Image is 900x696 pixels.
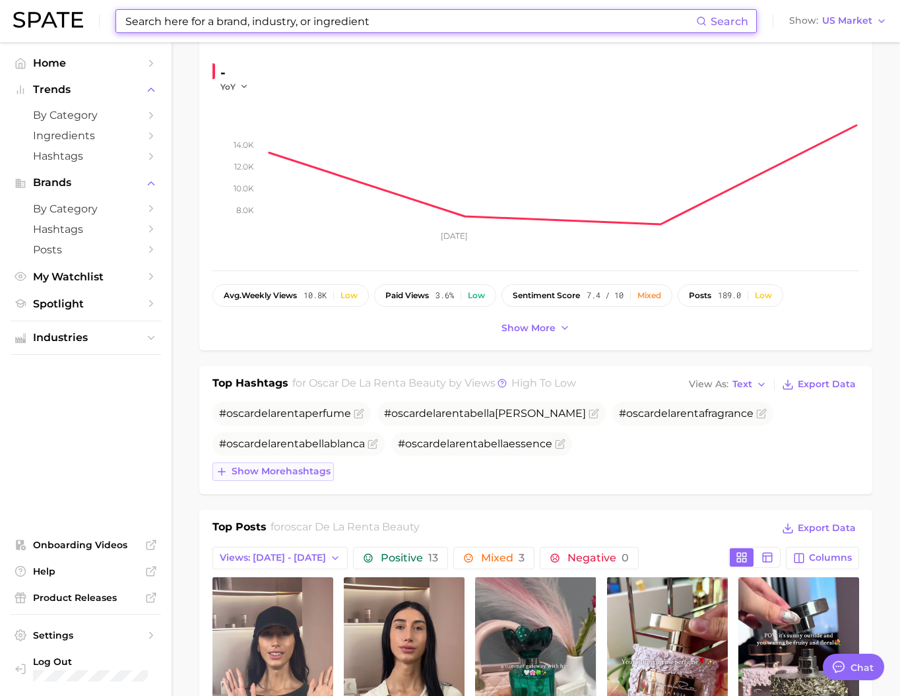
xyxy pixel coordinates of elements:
[555,439,565,449] button: Flag as miscategorized or irrelevant
[381,553,438,563] span: Positive
[11,53,161,73] a: Home
[292,375,576,394] h2: for by Views
[337,437,346,450] span: la
[384,407,586,420] span: # bel [PERSON_NAME]
[419,407,433,420] span: de
[340,291,358,300] div: Low
[501,284,672,307] button: sentiment score7.4 / 10Mixed
[33,150,139,162] span: Hashtags
[33,270,139,283] span: My Watchlist
[519,552,525,564] span: 3
[212,462,334,481] button: Show morehashtags
[33,565,139,577] span: Help
[686,376,770,393] button: View AsText
[622,552,629,564] span: 0
[124,10,696,32] input: Search here for a brand, industry, or ingredient
[11,199,161,219] a: by Category
[718,291,741,300] span: 189.0
[268,437,276,450] span: la
[33,84,139,96] span: Trends
[498,319,573,337] button: Show more
[368,439,378,449] button: Flag as miscategorized or irrelevant
[786,547,859,569] button: Columns
[786,13,890,30] button: ShowUS Market
[391,407,419,420] span: oscar
[304,291,327,300] span: 10.8k
[33,539,139,551] span: Onboarding Videos
[11,125,161,146] a: Ingredients
[33,629,139,641] span: Settings
[455,437,484,450] span: renta
[33,298,139,310] span: Spotlight
[668,407,676,420] span: la
[33,177,139,189] span: Brands
[779,519,859,538] button: Export Data
[11,328,161,348] button: Industries
[511,377,576,389] span: high to low
[789,17,818,24] span: Show
[779,375,859,394] button: Export Data
[732,381,752,388] span: Text
[637,291,661,300] div: Mixed
[321,437,330,450] span: la
[11,80,161,100] button: Trends
[711,15,748,28] span: Search
[809,552,852,563] span: Columns
[212,519,267,539] h1: Top Posts
[567,553,629,563] span: Negative
[33,243,139,256] span: Posts
[11,535,161,555] a: Onboarding Videos
[619,407,754,420] span: # fragrance
[689,381,728,388] span: View As
[234,183,254,193] tspan: 10.0k
[309,377,446,389] span: oscar de la renta beauty
[513,291,580,300] span: sentiment score
[33,223,139,236] span: Hashtags
[33,656,150,668] span: Log Out
[268,407,276,420] span: la
[500,437,509,450] span: la
[501,323,556,334] span: Show more
[11,561,161,581] a: Help
[226,407,254,420] span: oscar
[689,291,711,300] span: posts
[33,203,139,215] span: by Category
[11,652,161,685] a: Log out. Currently logged in with e-mail doyeon@spate.nyc.
[33,129,139,142] span: Ingredients
[11,588,161,608] a: Product Releases
[755,291,772,300] div: Low
[481,553,525,563] span: Mixed
[587,291,624,300] span: 7.4 / 10
[271,519,420,539] h2: for
[11,294,161,314] a: Spotlight
[219,407,351,420] span: # perfume
[236,205,254,215] tspan: 8.0k
[234,140,254,150] tspan: 14.0k
[220,552,326,563] span: Views: [DATE] - [DATE]
[374,284,496,307] button: paid views3.6%Low
[234,162,254,172] tspan: 12.0k
[219,437,365,450] span: # bel b nca
[276,437,305,450] span: renta
[220,62,257,83] div: -
[11,105,161,125] a: by Category
[756,408,767,419] button: Flag as miscategorized or irrelevant
[447,437,455,450] span: la
[676,407,705,420] span: renta
[385,291,429,300] span: paid views
[11,239,161,260] a: Posts
[232,466,331,477] span: Show more hashtags
[428,552,438,564] span: 13
[468,291,485,300] div: Low
[224,291,297,300] span: weekly views
[435,291,454,300] span: 3.6%
[33,332,139,344] span: Industries
[13,12,83,28] img: SPATE
[212,375,288,394] h1: Top Hashtags
[626,407,654,420] span: oscar
[405,437,433,450] span: oscar
[254,437,268,450] span: de
[33,109,139,121] span: by Category
[398,437,552,450] span: # bel essence
[226,437,254,450] span: oscar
